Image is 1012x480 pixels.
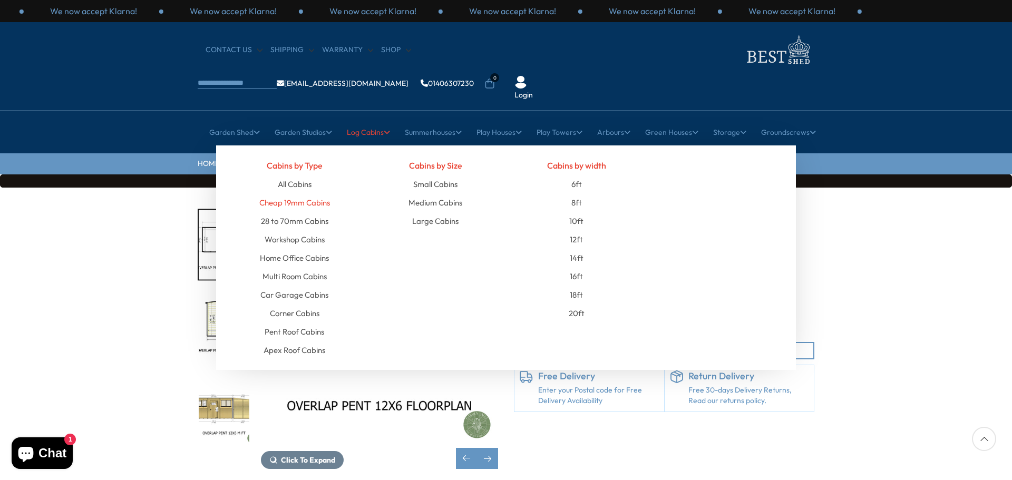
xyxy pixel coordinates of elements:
a: Multi Room Cabins [262,267,327,286]
a: 0 [484,79,495,89]
div: 9 / 13 [198,291,250,364]
a: Login [514,90,533,101]
a: Storage [713,119,746,145]
inbox-online-store-chat: Shopify online store chat [8,437,76,472]
a: All Cabins [278,175,312,193]
a: Car Garage Cabins [260,286,328,304]
span: Click To Expand [281,455,335,465]
div: 8 / 13 [198,209,250,281]
a: 12ft [570,230,583,249]
a: [EMAIL_ADDRESS][DOMAIN_NAME] [277,80,408,87]
a: 18ft [570,286,583,304]
a: HOME [198,159,219,169]
div: 10 / 13 [198,374,250,446]
a: Workshop Cabins [265,230,325,249]
img: OverlapPent12x6INTERNALS_2dfac48b-105d-4b25-bf0d-d83191eb0e97_200x200.jpg [199,292,249,363]
a: 01406307230 [421,80,474,87]
a: Pent Roof Cabins [265,322,324,341]
img: OverlapPent12x6FLOORPLAN_55508817-5d38-4095-8c60-cffa02fa630f_200x200.jpg [199,210,249,280]
a: 10ft [569,212,583,230]
a: Home Office Cabins [260,249,329,267]
a: 6ft [571,175,582,193]
a: 28 to 70mm Cabins [261,212,328,230]
div: Next slide [477,448,498,469]
h4: Cabins by width [514,156,639,175]
h6: Return Delivery [688,370,809,382]
p: We now accept Klarna! [748,5,835,17]
p: We now accept Klarna! [50,5,137,17]
a: Apex Roof Cabins [264,341,325,359]
div: 1 / 3 [24,5,163,17]
div: 3 / 3 [722,5,862,17]
img: User Icon [514,76,527,89]
h4: Cabins by Type [232,156,357,175]
button: Click To Expand [261,451,344,469]
a: Corner Cabins [270,304,319,322]
div: Previous slide [456,448,477,469]
p: Free 30-days Delivery Returns, Read our returns policy. [688,385,809,406]
a: Large Cabins [412,212,459,230]
a: Green Houses [645,119,698,145]
div: 2 / 3 [582,5,722,17]
a: 20ft [569,304,585,322]
a: Summerhouses [405,119,462,145]
a: Shop [381,45,411,55]
div: 1 / 3 [443,5,582,17]
a: Warranty [322,45,373,55]
a: CONTACT US [206,45,262,55]
a: Cheap 19mm Cabins [259,193,330,212]
a: Garden Shed [209,119,260,145]
a: Shipping [270,45,314,55]
a: Medium Cabins [408,193,462,212]
span: 0 [490,73,499,82]
div: 2 / 3 [163,5,303,17]
h6: Free Delivery [538,370,659,382]
a: Groundscrews [761,119,816,145]
a: Log Cabins [347,119,390,145]
p: We now accept Klarna! [329,5,416,17]
a: Small Cabins [413,175,458,193]
p: We now accept Klarna! [190,5,277,17]
a: Play Houses [476,119,522,145]
a: Enter your Postal code for Free Delivery Availability [538,385,659,406]
a: Arbours [597,119,630,145]
a: 16ft [570,267,583,286]
h4: Cabins by Size [373,156,499,175]
a: 14ft [570,249,583,267]
div: 3 / 3 [303,5,443,17]
img: logo [741,33,814,67]
a: Play Towers [537,119,582,145]
p: We now accept Klarna! [469,5,556,17]
img: OverlapPent12x6MFT_be0cc573-dbac-4ec3-8f46-b5b7a390bce9_200x200.jpg [199,375,249,445]
a: 8ft [571,193,582,212]
a: Garden Studios [275,119,332,145]
p: We now accept Klarna! [609,5,696,17]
